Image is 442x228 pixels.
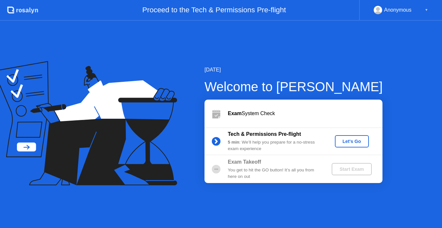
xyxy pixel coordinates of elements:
[228,140,239,145] b: 5 min
[228,167,321,180] div: You get to hit the GO button! It’s all you from here on out
[228,111,242,116] b: Exam
[204,66,383,74] div: [DATE]
[228,159,261,165] b: Exam Takeoff
[425,6,428,14] div: ▼
[228,110,382,117] div: System Check
[228,131,301,137] b: Tech & Permissions Pre-flight
[384,6,412,14] div: Anonymous
[204,77,383,96] div: Welcome to [PERSON_NAME]
[337,139,366,144] div: Let's Go
[332,163,371,175] button: Start Exam
[334,167,369,172] div: Start Exam
[228,139,321,152] div: : We’ll help you prepare for a no-stress exam experience
[335,135,369,147] button: Let's Go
